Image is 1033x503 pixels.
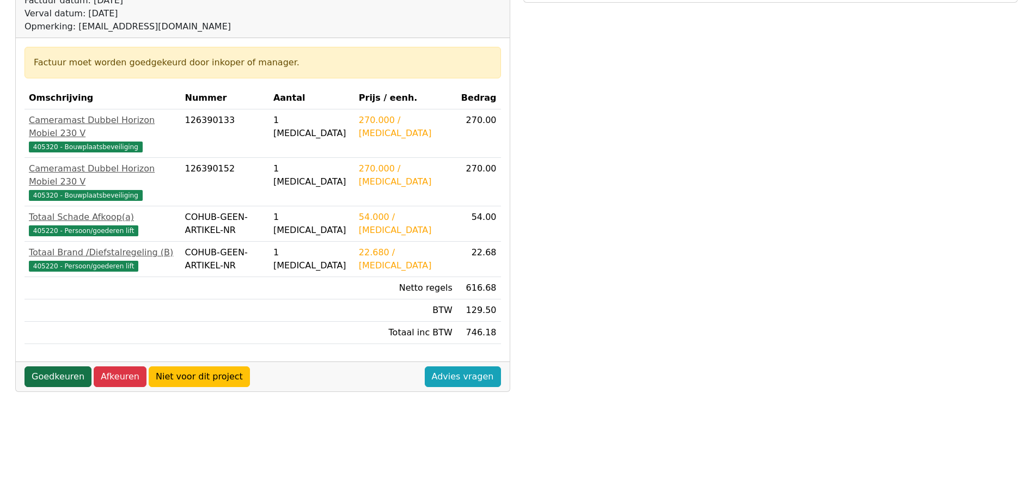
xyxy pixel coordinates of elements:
[29,142,143,152] span: 405320 - Bouwplaatsbeveiliging
[359,162,453,188] div: 270.000 / [MEDICAL_DATA]
[457,322,501,344] td: 746.18
[273,246,350,272] div: 1 [MEDICAL_DATA]
[457,158,501,206] td: 270.00
[354,322,457,344] td: Totaal inc BTW
[29,190,143,201] span: 405320 - Bouwplaatsbeveiliging
[354,87,457,109] th: Prijs / eenh.
[25,366,91,387] a: Goedkeuren
[181,206,269,242] td: COHUB-GEEN-ARTIKEL-NR
[149,366,250,387] a: Niet voor dit project
[29,114,176,153] a: Cameramast Dubbel Horizon Mobiel 230 V405320 - Bouwplaatsbeveiliging
[457,277,501,299] td: 616.68
[25,87,181,109] th: Omschrijving
[457,299,501,322] td: 129.50
[359,246,453,272] div: 22.680 / [MEDICAL_DATA]
[273,211,350,237] div: 1 [MEDICAL_DATA]
[354,299,457,322] td: BTW
[25,7,282,20] div: Verval datum: [DATE]
[457,242,501,277] td: 22.68
[29,246,176,259] div: Totaal Brand /Diefstalregeling (B)
[29,162,176,188] div: Cameramast Dubbel Horizon Mobiel 230 V
[29,114,176,140] div: Cameramast Dubbel Horizon Mobiel 230 V
[425,366,501,387] a: Advies vragen
[354,277,457,299] td: Netto regels
[29,162,176,201] a: Cameramast Dubbel Horizon Mobiel 230 V405320 - Bouwplaatsbeveiliging
[29,261,138,272] span: 405220 - Persoon/goederen lift
[457,109,501,158] td: 270.00
[29,211,176,224] div: Totaal Schade Afkoop(a)
[181,158,269,206] td: 126390152
[457,87,501,109] th: Bedrag
[269,87,354,109] th: Aantal
[181,87,269,109] th: Nummer
[29,225,138,236] span: 405220 - Persoon/goederen lift
[181,109,269,158] td: 126390133
[25,20,282,33] div: Opmerking: [EMAIL_ADDRESS][DOMAIN_NAME]
[273,114,350,140] div: 1 [MEDICAL_DATA]
[457,206,501,242] td: 54.00
[359,211,453,237] div: 54.000 / [MEDICAL_DATA]
[273,162,350,188] div: 1 [MEDICAL_DATA]
[181,242,269,277] td: COHUB-GEEN-ARTIKEL-NR
[94,366,146,387] a: Afkeuren
[359,114,453,140] div: 270.000 / [MEDICAL_DATA]
[34,56,492,69] div: Factuur moet worden goedgekeurd door inkoper of manager.
[29,211,176,237] a: Totaal Schade Afkoop(a)405220 - Persoon/goederen lift
[29,246,176,272] a: Totaal Brand /Diefstalregeling (B)405220 - Persoon/goederen lift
